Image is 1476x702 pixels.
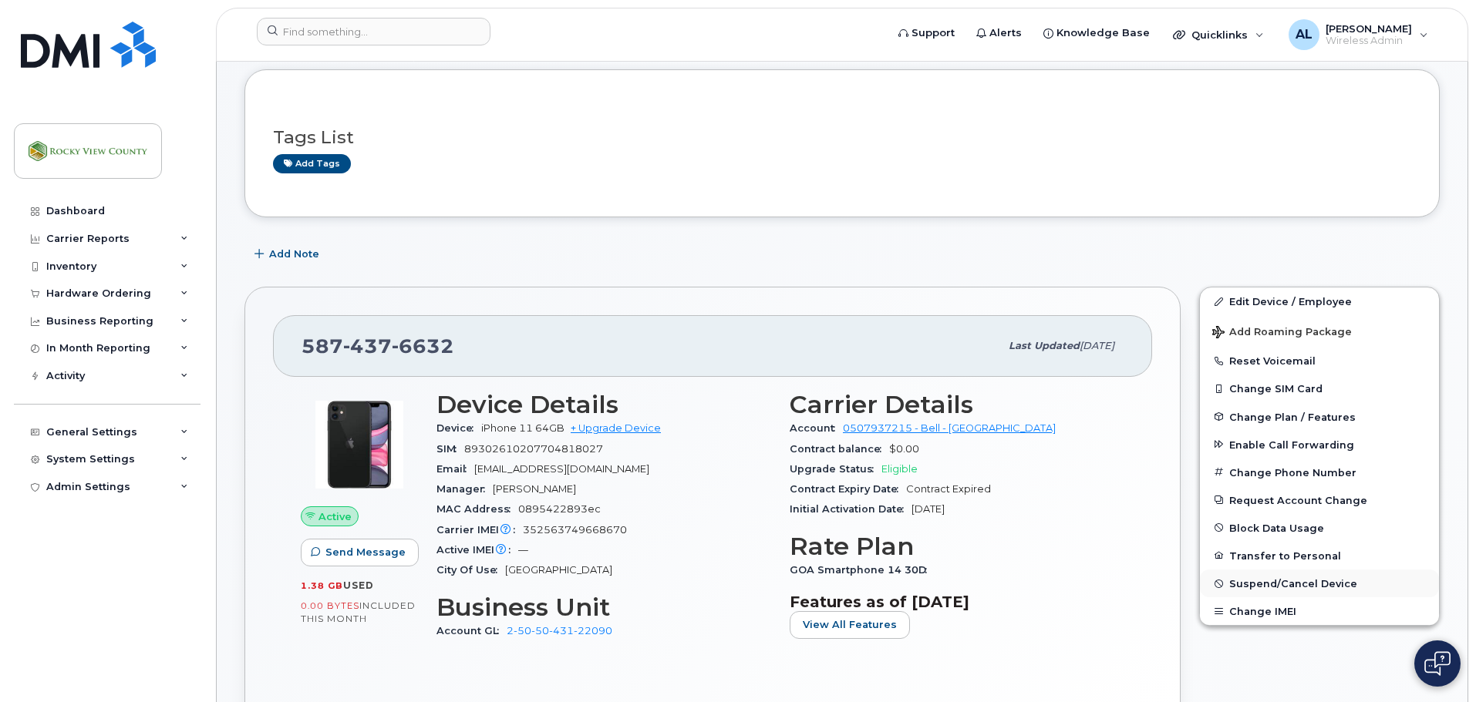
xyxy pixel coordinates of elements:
[301,580,343,591] span: 1.38 GB
[1080,340,1114,351] span: [DATE]
[301,539,419,566] button: Send Message
[912,503,945,515] span: [DATE]
[906,483,991,495] span: Contract Expired
[505,564,612,576] span: [GEOGRAPHIC_DATA]
[1162,19,1275,50] div: Quicklinks
[343,334,392,358] span: 437
[1200,375,1439,402] button: Change SIM Card
[273,128,1411,147] h3: Tags List
[1200,287,1439,315] a: Edit Device / Employee
[1056,25,1150,41] span: Knowledge Base
[1033,18,1161,49] a: Knowledge Base
[790,422,843,434] span: Account
[436,422,481,434] span: Device
[392,334,454,358] span: 6632
[493,483,576,495] span: [PERSON_NAME]
[1200,514,1439,542] button: Block Data Usage
[269,247,319,261] span: Add Note
[1009,340,1080,351] span: Last updated
[989,25,1022,41] span: Alerts
[790,443,889,455] span: Contract balance
[790,391,1124,418] h3: Carrier Details
[343,579,374,591] span: used
[1212,326,1352,341] span: Add Roaming Package
[436,503,518,515] span: MAC Address
[1326,22,1412,35] span: [PERSON_NAME]
[474,463,649,475] span: [EMAIL_ADDRESS][DOMAIN_NAME]
[273,154,351,173] a: Add tags
[881,463,918,475] span: Eligible
[481,422,564,434] span: iPhone 11 64GB
[1326,35,1412,47] span: Wireless Admin
[1200,347,1439,375] button: Reset Voicemail
[436,391,771,418] h3: Device Details
[436,483,493,495] span: Manager
[302,334,454,358] span: 587
[464,443,603,455] span: 89302610207704818027
[523,524,627,536] span: 352563749668670
[1229,578,1357,589] span: Suspend/Cancel Device
[1229,411,1356,422] span: Change Plan / Features
[1200,569,1439,597] button: Suspend/Cancel Device
[301,600,359,611] span: 0.00 Bytes
[790,564,935,576] span: GOA Smartphone 14 30D
[843,422,1056,434] a: 0507937215 - Bell - [GEOGRAPHIC_DATA]
[912,25,955,41] span: Support
[518,503,601,515] span: 0895422893ec
[318,509,352,524] span: Active
[790,463,881,475] span: Upgrade Status
[436,524,523,536] span: Carrier IMEI
[1200,597,1439,625] button: Change IMEI
[518,544,528,556] span: —
[1200,542,1439,569] button: Transfer to Personal
[257,18,490,45] input: Find something...
[313,398,406,491] img: iPhone_11.jpg
[1200,458,1439,486] button: Change Phone Number
[888,18,965,49] a: Support
[325,545,406,559] span: Send Message
[1200,403,1439,431] button: Change Plan / Features
[436,564,505,576] span: City Of Use
[790,593,1124,611] h3: Features as of [DATE]
[507,625,612,637] a: 2-50-50-431-22090
[1278,19,1439,50] div: Austin Littmann
[1200,431,1439,458] button: Enable Call Forwarding
[436,593,771,621] h3: Business Unit
[790,532,1124,560] h3: Rate Plan
[436,625,507,637] span: Account GL
[244,240,332,268] button: Add Note
[1191,29,1248,41] span: Quicklinks
[1424,651,1451,676] img: Open chat
[1296,25,1313,44] span: AL
[790,483,906,495] span: Contract Expiry Date
[436,544,518,556] span: Active IMEI
[1200,486,1439,514] button: Request Account Change
[790,611,910,639] button: View All Features
[1200,315,1439,347] button: Add Roaming Package
[571,422,661,434] a: + Upgrade Device
[436,443,464,455] span: SIM
[965,18,1033,49] a: Alerts
[803,617,897,632] span: View All Features
[889,443,919,455] span: $0.00
[436,463,474,475] span: Email
[1229,438,1354,450] span: Enable Call Forwarding
[790,503,912,515] span: Initial Activation Date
